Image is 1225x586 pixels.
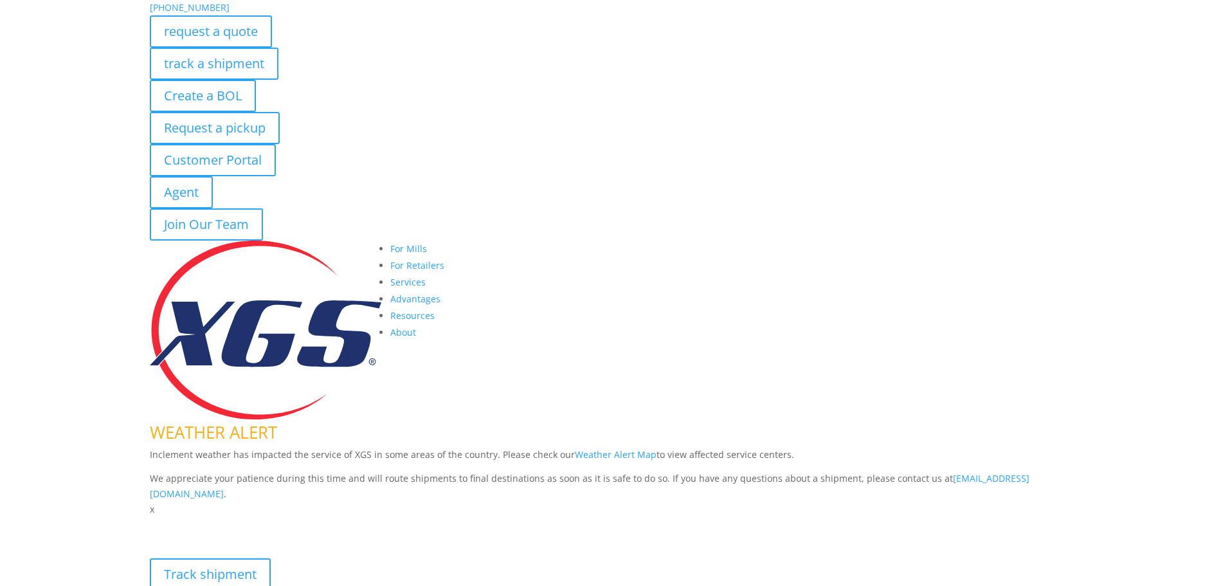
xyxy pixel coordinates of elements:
[390,326,416,338] a: About
[390,276,426,288] a: Services
[150,447,1076,472] p: Inclement weather has impacted the service of XGS in some areas of the country. Please check our ...
[150,421,277,444] span: WEATHER ALERT
[150,15,272,48] a: request a quote
[150,112,280,144] a: Request a pickup
[390,243,427,255] a: For Mills
[150,144,276,176] a: Customer Portal
[390,309,435,322] a: Resources
[150,80,256,112] a: Create a BOL
[150,519,437,531] b: Visibility, transparency, and control for your entire supply chain.
[390,259,444,271] a: For Retailers
[390,293,440,305] a: Advantages
[150,471,1076,502] p: We appreciate your patience during this time and will route shipments to final destinations as so...
[575,448,657,461] a: Weather Alert Map
[150,208,263,241] a: Join Our Team
[150,176,213,208] a: Agent
[150,502,1076,517] p: x
[150,48,278,80] a: track a shipment
[150,1,230,14] a: [PHONE_NUMBER]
